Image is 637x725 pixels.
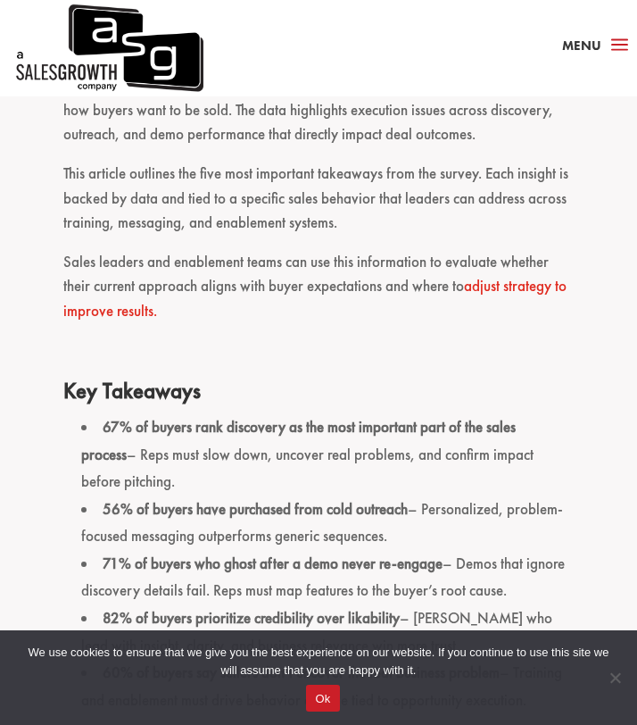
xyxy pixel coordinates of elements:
span: a [606,32,633,59]
p: Sales leaders and enablement teams can use this information to evaluate whether their current app... [63,250,573,338]
strong: 67% of buyers rank discovery as the most important part of the sales process [81,417,516,464]
li: – [PERSON_NAME] who lead with insight, clarity, and business relevance win more trust. [81,604,573,659]
span: No [606,669,624,687]
li: – Personalized, problem-focused messaging outperforms generic sequences. [81,496,573,550]
li: – Demos that ignore discovery details fail. Reps must map features to the buyer’s root cause. [81,550,573,604]
strong: 82% of buyers prioritize credibility over likability [103,608,400,628]
button: Ok [306,685,339,712]
li: – Reps must slow down, uncover real problems, and confirm impact before pitching. [81,413,573,496]
span: We use cookies to ensure that we give you the best experience on our website. If you continue to ... [27,644,610,679]
a: adjust strategy to improve results. [63,276,567,320]
span: Menu [562,37,601,54]
p: reveals critical gaps between how sales teams sell and how buyers want to be sold. The data highl... [63,74,573,162]
strong: 56% of buyers have purchased from cold outreach [103,499,408,519]
strong: 71% of buyers who ghost after a demo never re-engage [103,554,443,573]
p: This article outlines the five most important takeaways from the survey. Each insight is backed b... [63,162,573,250]
h2: Key Takeaways [63,378,573,413]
